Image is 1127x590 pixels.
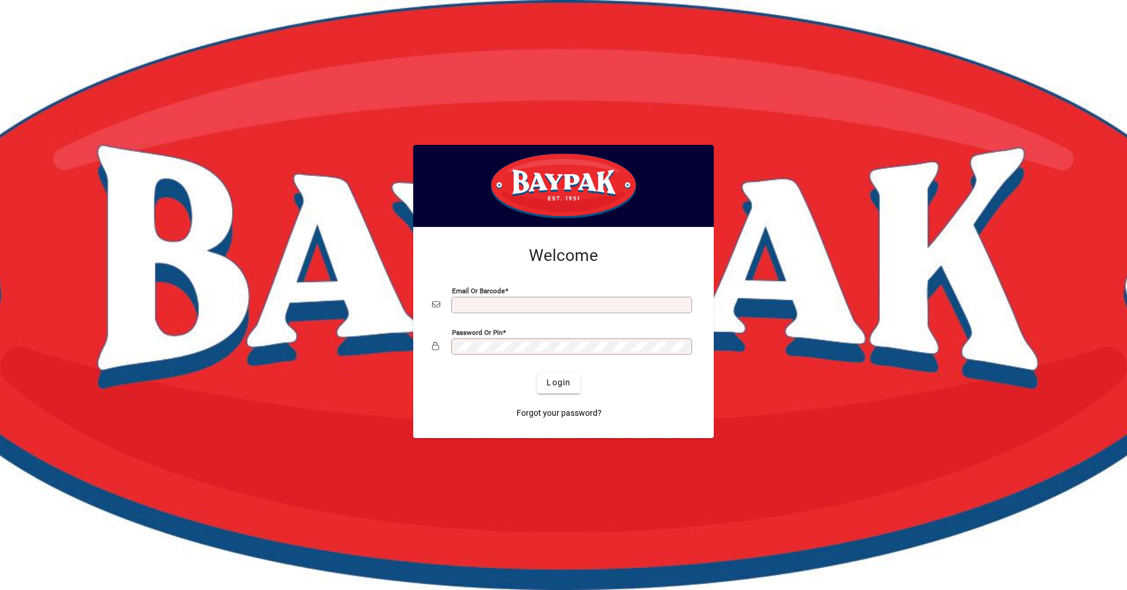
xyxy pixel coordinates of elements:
[517,407,602,419] span: Forgot your password?
[537,372,580,394] button: Login
[512,403,606,424] a: Forgot your password?
[432,246,695,266] h2: Welcome
[546,377,571,389] span: Login
[452,286,505,294] mat-label: Email or Barcode
[452,328,502,336] mat-label: Password or Pin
